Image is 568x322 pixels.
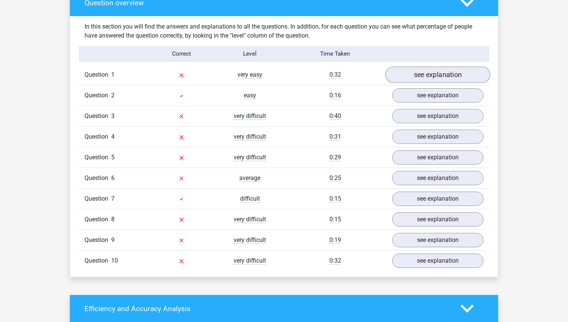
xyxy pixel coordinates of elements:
[392,192,483,206] a: see explanation
[240,195,260,203] span: difficult
[111,174,115,181] span: 6
[234,154,266,161] span: very difficult
[329,133,341,141] span: 0:31
[111,92,115,99] span: 2
[111,112,115,119] span: 3
[239,174,260,182] span: average
[385,67,490,83] a: see explanation
[234,112,266,120] span: very difficult
[85,153,111,162] span: Question
[85,91,111,100] span: Question
[234,236,266,244] span: very difficult
[111,154,115,161] span: 5
[284,50,387,58] div: Time Taken
[111,71,115,78] span: 1
[111,257,118,264] span: 10
[216,50,284,58] div: Level
[111,195,115,202] span: 7
[237,71,262,79] span: very easy
[329,257,341,265] span: 0:32
[85,194,111,203] span: Question
[329,92,341,99] span: 0:16
[111,236,115,243] span: 9
[392,109,483,123] a: see explanation
[79,22,489,40] div: In this section you will find the answers and explanations to all the questions. In addition, for...
[85,236,111,245] span: Question
[329,71,341,79] span: 0:32
[85,174,111,183] span: Question
[329,174,341,182] span: 0:25
[392,212,483,227] a: see explanation
[392,130,483,144] a: see explanation
[85,70,111,79] span: Question
[392,254,483,268] a: see explanation
[392,171,483,185] a: see explanation
[85,112,111,121] span: Question
[244,92,256,99] span: easy
[392,233,483,247] a: see explanation
[85,215,111,224] span: Question
[392,88,483,103] a: see explanation
[234,216,266,223] span: very difficult
[329,154,341,161] span: 0:29
[329,195,341,203] span: 0:15
[392,150,483,165] a: see explanation
[85,256,111,265] span: Question
[111,133,115,140] span: 4
[329,112,341,120] span: 0:40
[234,257,266,265] span: very difficult
[85,132,111,141] span: Question
[329,236,341,244] span: 0:19
[329,216,341,223] span: 0:15
[111,216,115,223] span: 8
[234,133,266,141] span: very difficult
[148,50,216,58] div: Correct
[85,304,449,313] h4: Efficiency and Accuracy Analysis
